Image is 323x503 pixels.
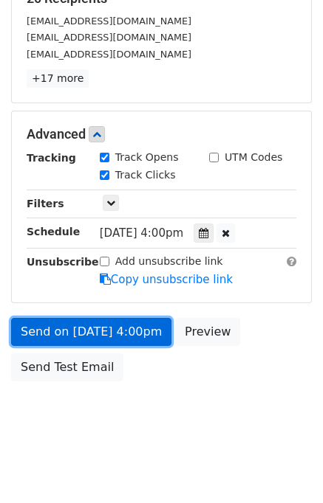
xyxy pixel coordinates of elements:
small: [EMAIL_ADDRESS][DOMAIN_NAME] [27,49,191,60]
strong: Schedule [27,226,80,237]
span: [DATE] 4:00pm [100,226,183,240]
label: Track Clicks [115,167,176,183]
h5: Advanced [27,126,296,142]
strong: Unsubscribe [27,256,99,268]
label: Add unsubscribe link [115,254,223,269]
a: Preview [175,318,240,346]
strong: Tracking [27,152,76,164]
iframe: Chat Widget [249,432,323,503]
small: [EMAIL_ADDRESS][DOMAIN_NAME] [27,32,191,43]
label: Track Opens [115,150,179,165]
a: Copy unsubscribe link [100,273,233,286]
a: +17 more [27,69,89,88]
small: [EMAIL_ADDRESS][DOMAIN_NAME] [27,15,191,27]
a: Send on [DATE] 4:00pm [11,318,171,346]
strong: Filters [27,198,64,209]
label: UTM Codes [225,150,282,165]
a: Send Test Email [11,353,123,381]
